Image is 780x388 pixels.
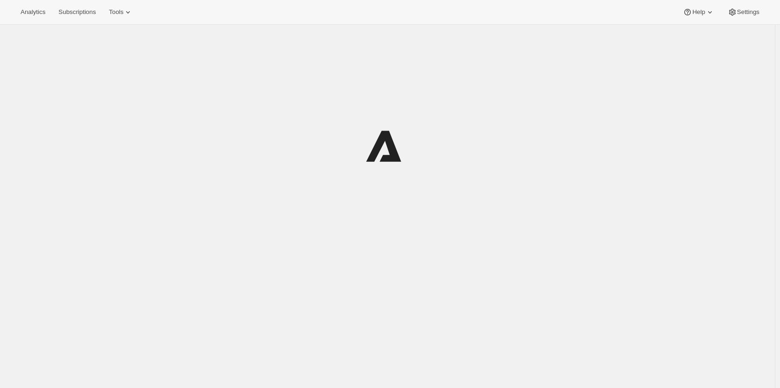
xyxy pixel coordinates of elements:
button: Help [677,6,720,19]
span: Settings [737,8,759,16]
span: Tools [109,8,123,16]
button: Subscriptions [53,6,101,19]
button: Analytics [15,6,51,19]
span: Analytics [21,8,45,16]
span: Subscriptions [58,8,96,16]
span: Help [692,8,705,16]
button: Settings [722,6,765,19]
button: Tools [103,6,138,19]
